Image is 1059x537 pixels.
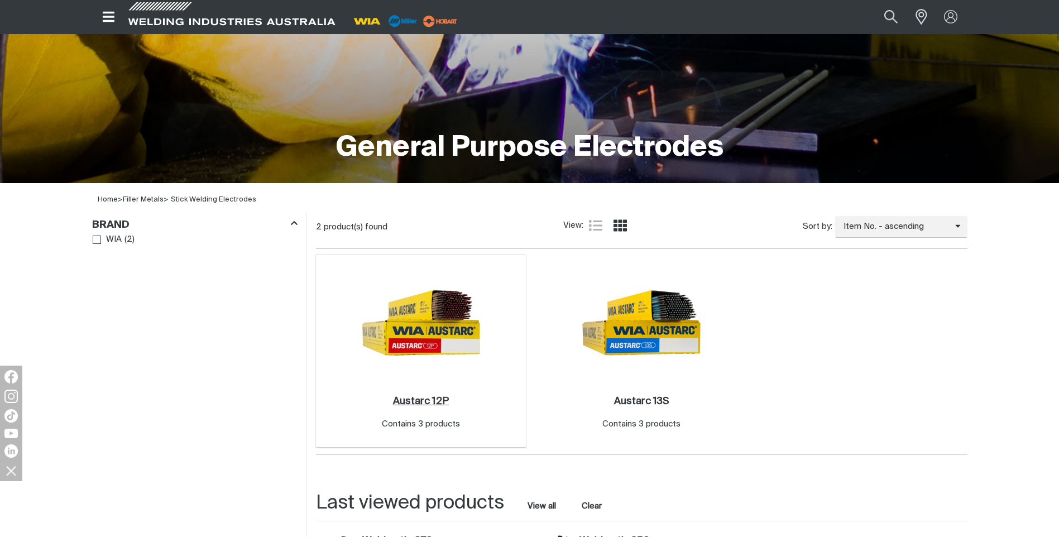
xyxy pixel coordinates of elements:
img: miller [420,13,461,30]
div: Contains 3 products [602,418,681,431]
button: Search products [872,4,910,30]
img: Austarc 13S [582,263,701,382]
span: product(s) found [324,223,387,231]
input: Product name or item number... [857,4,909,30]
span: ( 2 ) [124,233,135,246]
span: > [123,196,169,203]
aside: Filters [92,213,298,248]
img: TikTok [4,409,18,423]
span: View: [563,219,583,232]
span: > [118,196,123,203]
ul: Brand [93,232,297,247]
a: Austarc 13S [614,395,669,408]
h1: General Purpose Electrodes [336,130,723,166]
h3: Brand [92,219,130,232]
div: 2 [316,222,563,233]
div: Contains 3 products [382,418,460,431]
section: Product list controls [316,213,967,241]
img: Austarc 12P [361,263,481,382]
img: LinkedIn [4,444,18,458]
img: YouTube [4,429,18,438]
a: miller [420,17,461,25]
a: Stick Welding Electrodes [171,196,256,203]
a: Home [98,196,118,203]
img: hide socials [2,461,21,480]
img: Facebook [4,370,18,383]
button: Clear all last viewed products [579,498,605,514]
a: Filler Metals [123,196,164,203]
h2: Last viewed products [316,491,504,516]
img: Instagram [4,390,18,403]
div: Brand [92,217,298,232]
span: Item No. - ascending [835,220,955,233]
a: List view [589,219,602,232]
h2: Austarc 12P [393,396,449,406]
a: Austarc 12P [393,395,449,408]
span: Sort by: [803,220,832,233]
a: View all last viewed products [528,501,556,512]
h2: Austarc 13S [614,396,669,406]
span: WIA [106,233,122,246]
a: WIA [93,232,122,247]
